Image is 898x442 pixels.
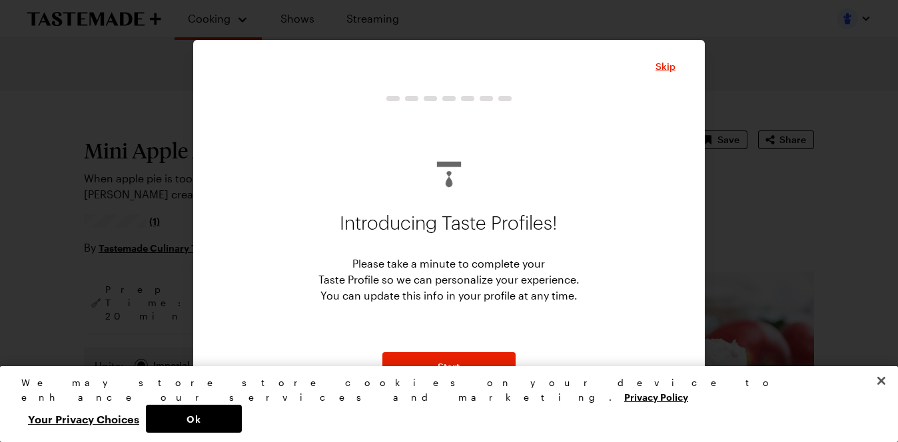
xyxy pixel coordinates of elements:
[382,352,516,381] button: NextStepButton
[867,366,896,395] button: Close
[21,405,146,433] button: Your Privacy Choices
[656,60,675,73] span: Skip
[21,375,865,433] div: Privacy
[438,360,460,373] span: Start
[340,202,558,245] p: Introducing Taste Profiles!
[624,390,688,403] a: More information about your privacy, opens in a new tab
[318,256,580,304] p: Please take a minute to complete your Taste Profile so we can personalize your experience. You ca...
[146,405,242,433] button: Ok
[656,60,675,73] button: Close
[21,375,865,405] div: We may store store cookies on your device to enhance our services and marketing.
